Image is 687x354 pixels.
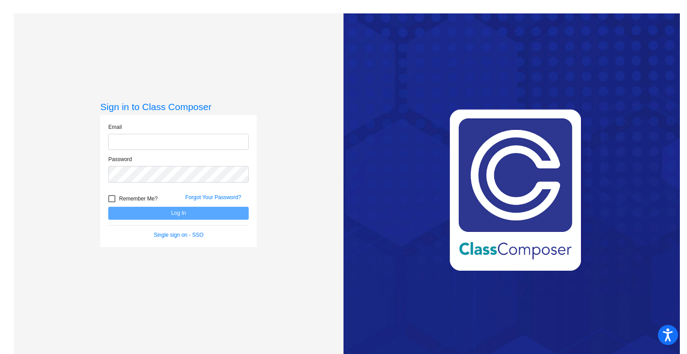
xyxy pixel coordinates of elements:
h3: Sign in to Class Composer [100,101,257,112]
a: Single sign on - SSO [154,232,204,238]
button: Log In [108,207,249,220]
label: Email [108,123,122,131]
a: Forgot Your Password? [185,194,241,200]
span: Remember Me? [119,193,157,204]
label: Password [108,155,132,163]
